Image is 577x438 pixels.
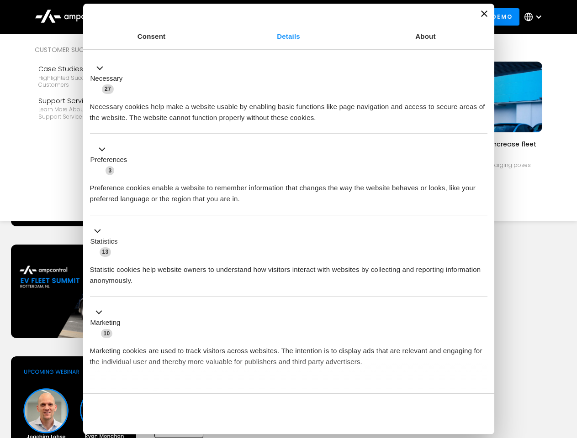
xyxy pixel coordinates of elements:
[83,24,220,49] a: Consent
[38,106,144,120] div: Learn more about Ampcontrol’s support services
[38,74,144,89] div: Highlighted success stories From Our Customers
[100,247,111,256] span: 13
[35,60,148,92] a: Case StudiesHighlighted success stories From Our Customers
[90,236,118,247] label: Statistics
[356,401,487,427] button: Okay
[38,64,144,74] div: Case Studies
[90,176,487,204] div: Preference cookies enable a website to remember information that changes the way the website beha...
[90,225,123,257] button: Statistics (13)
[102,84,114,94] span: 27
[90,94,487,123] div: Necessary cookies help make a website usable by enabling basic functions like page navigation and...
[38,96,144,106] div: Support Services
[90,388,165,400] button: Unclassified (2)
[90,144,133,176] button: Preferences (3)
[481,10,487,17] button: Close banner
[101,329,113,338] span: 10
[35,92,148,124] a: Support ServicesLearn more about Ampcontrol’s support services
[90,257,487,286] div: Statistic cookies help website owners to understand how visitors interact with websites by collec...
[90,339,487,367] div: Marketing cookies are used to track visitors across websites. The intention is to display ads tha...
[90,63,128,94] button: Necessary (27)
[151,390,159,399] span: 2
[106,166,114,175] span: 3
[220,24,357,49] a: Details
[90,318,121,328] label: Marketing
[90,73,123,84] label: Necessary
[35,45,148,55] div: Customer success
[357,24,494,49] a: About
[90,155,127,165] label: Preferences
[90,307,126,339] button: Marketing (10)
